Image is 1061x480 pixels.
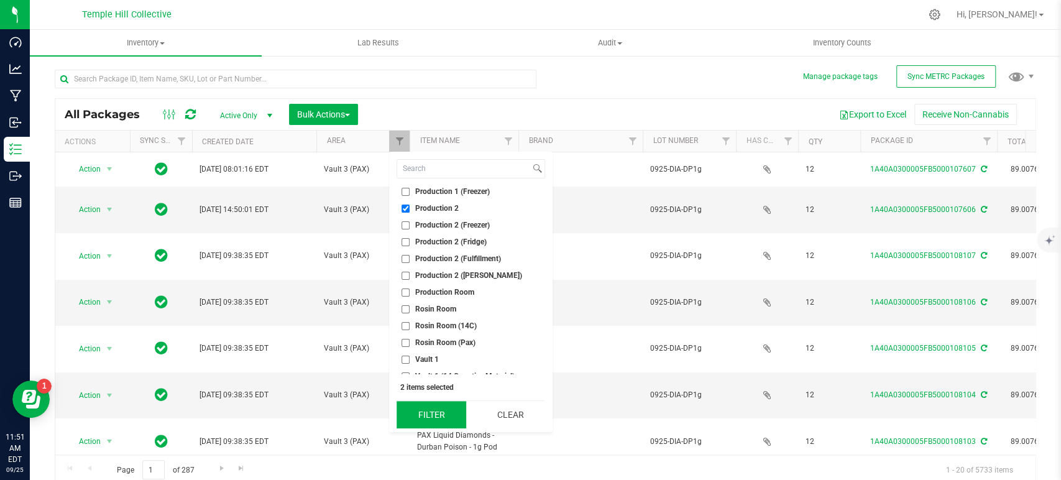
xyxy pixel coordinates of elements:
[200,389,269,401] span: [DATE] 09:38:35 EDT
[402,322,410,330] input: Rosin Room (14C)
[526,164,635,175] span: PAX
[936,460,1023,479] span: 1 - 20 of 5733 items
[1004,293,1045,312] span: 89.0076
[870,344,976,353] a: 1A40A0300005FB5000108105
[324,436,402,448] span: Vault 3 (PAX)
[142,460,165,479] input: 1
[155,386,168,404] span: In Sync
[155,433,168,450] span: In Sync
[957,9,1037,19] span: Hi, [PERSON_NAME]!
[653,136,697,145] a: Lot Number
[65,137,125,146] div: Actions
[806,389,853,401] span: 12
[140,136,188,145] a: Sync Status
[9,143,22,155] inline-svg: Inventory
[30,37,262,48] span: Inventory
[68,340,101,358] span: Action
[155,160,168,178] span: In Sync
[402,255,410,263] input: Production 2 (Fulfillment)
[102,160,117,178] span: select
[415,322,477,330] span: Rosin Room (14C)
[402,221,410,229] input: Production 2 (Freezer)
[402,356,410,364] input: Vault 1
[6,465,24,474] p: 09/25
[979,251,987,260] span: Sync from Compliance System
[415,288,474,296] span: Production Room
[402,205,410,213] input: Production 2
[806,436,853,448] span: 12
[526,204,635,216] span: PAX
[806,250,853,262] span: 12
[1004,339,1045,358] span: 89.0076
[415,339,475,346] span: Rosin Room (Pax)
[1004,160,1045,178] span: 89.0076
[102,201,117,218] span: select
[402,238,410,246] input: Production 2 (Fridge)
[324,250,402,262] span: Vault 3 (PAX)
[976,131,997,152] a: Filter
[870,298,976,307] a: 1A40A0300005FB5000108106
[68,293,101,311] span: Action
[1004,433,1045,451] span: 89.0076
[907,72,985,81] span: Sync METRC Packages
[402,305,410,313] input: Rosin Room
[200,250,269,262] span: [DATE] 09:38:35 EDT
[155,339,168,357] span: In Sync
[650,389,728,401] span: 0925-DIA-DP1g
[68,387,101,404] span: Action
[979,437,987,446] span: Sync from Compliance System
[9,36,22,48] inline-svg: Dashboard
[200,164,269,175] span: [DATE] 08:01:16 EDT
[806,343,853,354] span: 12
[415,238,487,246] span: Production 2 (Fridge)
[494,30,726,56] a: Audit
[297,109,350,119] span: Bulk Actions
[650,164,728,175] span: 0925-DIA-DP1g
[37,379,52,394] iframe: Resource center unread badge
[402,372,410,381] input: Vault 1 (14 Counties Material)
[102,340,117,358] span: select
[82,9,172,20] span: Temple Hill Collective
[172,131,192,152] a: Filter
[650,250,728,262] span: 0925-DIA-DP1g
[927,9,942,21] div: Manage settings
[200,343,269,354] span: [DATE] 09:38:35 EDT
[979,205,987,214] span: Sync from Compliance System
[289,104,358,125] button: Bulk Actions
[622,131,643,152] a: Filter
[102,387,117,404] span: select
[415,372,515,380] span: Vault 1 (14 Counties Material)
[155,293,168,311] span: In Sync
[870,390,976,399] a: 1A40A0300005FB5000108104
[389,131,410,152] a: Filter
[200,297,269,308] span: [DATE] 09:38:35 EDT
[870,205,976,214] a: 1A40A0300005FB5000107606
[870,165,976,173] a: 1A40A0300005FB5000107607
[400,383,541,392] div: 2 items selected
[68,160,101,178] span: Action
[324,343,402,354] span: Vault 3 (PAX)
[495,37,725,48] span: Audit
[415,356,439,363] span: Vault 1
[979,298,987,307] span: Sync from Compliance System
[1004,201,1045,219] span: 89.0076
[340,37,415,48] span: Lab Results
[870,136,912,145] a: Package ID
[528,136,553,145] a: Brand
[397,401,466,428] button: Filter
[9,90,22,102] inline-svg: Manufacturing
[650,343,728,354] span: 0925-DIA-DP1g
[796,37,888,48] span: Inventory Counts
[803,72,878,82] button: Manage package tags
[896,65,996,88] button: Sync METRC Packages
[68,433,101,450] span: Action
[68,201,101,218] span: Action
[102,247,117,265] span: select
[102,293,117,311] span: select
[402,339,410,347] input: Rosin Room (Pax)
[65,108,152,121] span: All Packages
[262,30,494,56] a: Lab Results
[1007,137,1052,146] a: Total THC%
[806,164,853,175] span: 12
